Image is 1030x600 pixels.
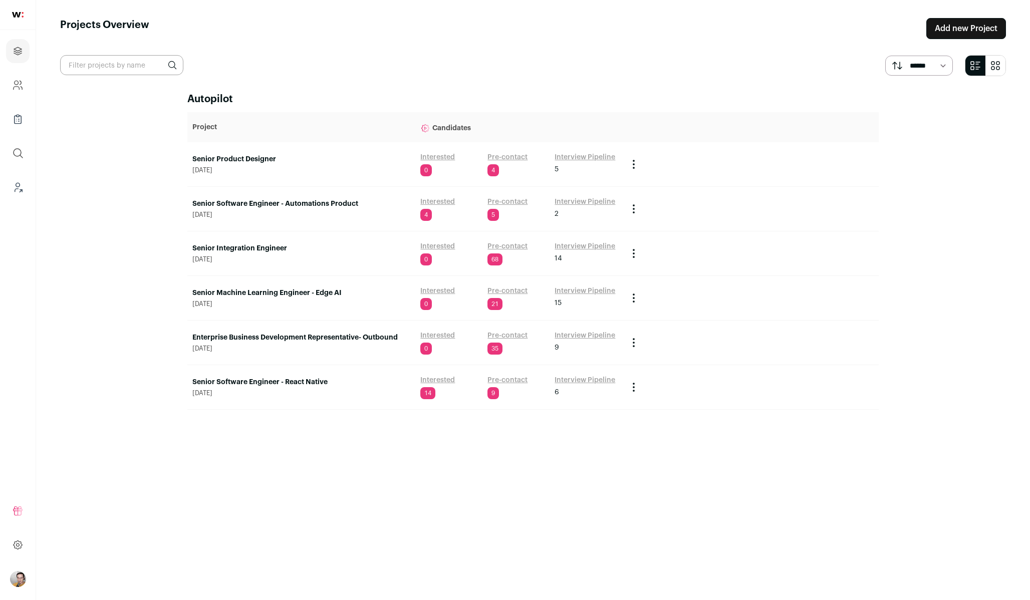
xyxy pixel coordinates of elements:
p: Project [192,122,410,132]
span: [DATE] [192,255,410,263]
span: 4 [420,209,432,221]
span: 0 [420,298,432,310]
span: 14 [420,387,435,399]
a: Senior Product Designer [192,154,410,164]
a: Interview Pipeline [555,286,615,296]
a: Pre-contact [487,331,528,341]
a: Enterprise Business Development Representative- Outbound [192,333,410,343]
a: Senior Software Engineer - React Native [192,377,410,387]
span: 21 [487,298,502,310]
a: Projects [6,39,30,63]
button: Project Actions [628,203,640,215]
span: 0 [420,164,432,176]
span: [DATE] [192,166,410,174]
a: Interview Pipeline [555,331,615,341]
a: Interested [420,375,455,385]
span: [DATE] [192,389,410,397]
span: 5 [555,164,559,174]
span: 9 [555,343,559,353]
a: Senior Machine Learning Engineer - Edge AI [192,288,410,298]
a: Pre-contact [487,241,528,251]
span: 35 [487,343,502,355]
img: wellfound-shorthand-0d5821cbd27db2630d0214b213865d53afaa358527fdda9d0ea32b1df1b89c2c.svg [12,12,24,18]
span: 15 [555,298,562,308]
button: Open dropdown [10,571,26,587]
a: Pre-contact [487,197,528,207]
a: Add new Project [926,18,1006,39]
button: Project Actions [628,158,640,170]
a: Pre-contact [487,152,528,162]
span: 0 [420,343,432,355]
p: Candidates [420,117,618,137]
span: 2 [555,209,559,219]
a: Interview Pipeline [555,241,615,251]
h1: Projects Overview [60,18,149,39]
span: 0 [420,253,432,265]
a: Interview Pipeline [555,197,615,207]
span: [DATE] [192,211,410,219]
a: Interview Pipeline [555,375,615,385]
h2: Autopilot [187,92,879,106]
span: 14 [555,253,562,263]
a: Pre-contact [487,286,528,296]
button: Project Actions [628,381,640,393]
a: Senior Integration Engineer [192,243,410,253]
span: [DATE] [192,345,410,353]
a: Interview Pipeline [555,152,615,162]
button: Project Actions [628,247,640,259]
span: 9 [487,387,499,399]
img: 144000-medium_jpg [10,571,26,587]
input: Filter projects by name [60,55,183,75]
span: 68 [487,253,502,265]
a: Company Lists [6,107,30,131]
span: 4 [487,164,499,176]
a: Interested [420,152,455,162]
a: Senior Software Engineer - Automations Product [192,199,410,209]
a: Interested [420,241,455,251]
a: Leads (Backoffice) [6,175,30,199]
span: [DATE] [192,300,410,308]
button: Project Actions [628,292,640,304]
button: Project Actions [628,337,640,349]
a: Interested [420,331,455,341]
a: Interested [420,286,455,296]
a: Interested [420,197,455,207]
span: 5 [487,209,499,221]
span: 6 [555,387,559,397]
a: Pre-contact [487,375,528,385]
a: Company and ATS Settings [6,73,30,97]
